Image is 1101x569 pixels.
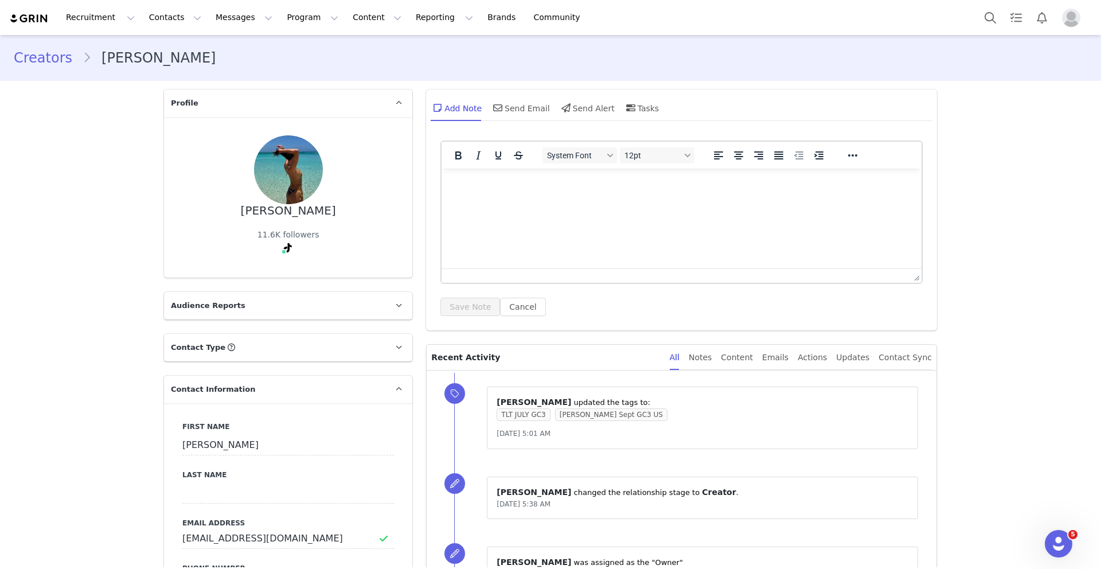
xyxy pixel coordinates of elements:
[500,298,545,316] button: Cancel
[721,345,753,371] div: Content
[809,147,829,163] button: Increase indent
[497,430,550,438] span: [DATE] 5:01 AM
[729,147,748,163] button: Align center
[497,500,550,508] span: [DATE] 5:38 AM
[171,98,198,109] span: Profile
[440,298,500,316] button: Save Note
[555,408,667,421] span: [PERSON_NAME] Sept GC3 US
[624,94,659,122] div: Tasks
[497,556,908,568] p: ⁨ ⁩ was assigned as the "Owner"
[280,5,345,30] button: Program
[489,147,508,163] button: Underline
[491,94,550,122] div: Send Email
[209,5,279,30] button: Messages
[798,345,827,371] div: Actions
[497,408,550,421] span: TLT JULY GC3
[468,147,488,163] button: Italic
[171,300,245,311] span: Audience Reports
[769,147,788,163] button: Justify
[1004,5,1029,30] a: Tasks
[409,5,480,30] button: Reporting
[689,345,712,371] div: Notes
[431,94,482,122] div: Add Note
[59,5,142,30] button: Recruitment
[1068,530,1077,539] span: 5
[547,151,603,160] span: System Font
[182,470,394,480] label: Last Name
[789,147,809,163] button: Decrease indent
[142,5,208,30] button: Contacts
[481,5,526,30] a: Brands
[14,48,83,68] a: Creators
[257,229,319,241] div: 11.6K followers
[346,5,408,30] button: Content
[442,169,922,268] iframe: Rich Text Area
[1045,530,1072,558] iframe: Intercom live chat
[1029,5,1055,30] button: Notifications
[497,397,571,407] span: [PERSON_NAME]
[497,558,571,567] span: [PERSON_NAME]
[624,151,681,160] span: 12pt
[978,5,1003,30] button: Search
[670,345,680,371] div: All
[182,528,394,549] input: Email Address
[497,396,908,408] p: ⁨ ⁩ updated the tags to:
[620,147,694,163] button: Font sizes
[448,147,468,163] button: Bold
[254,135,323,204] img: 02d46c63-f08a-4f28-b16e-c490e27b61a8.jpg
[879,345,932,371] div: Contact Sync
[171,384,255,395] span: Contact Information
[1062,9,1080,27] img: placeholder-profile.jpg
[542,147,617,163] button: Fonts
[836,345,869,371] div: Updates
[497,486,908,498] p: ⁨ ⁩ changed the ⁨relationship⁩ stage to ⁨ ⁩.
[182,518,394,528] label: Email Address
[497,488,571,497] span: [PERSON_NAME]
[709,147,728,163] button: Align left
[171,342,225,353] span: Contact Type
[9,13,49,24] img: grin logo
[749,147,768,163] button: Align right
[509,147,528,163] button: Strikethrough
[527,5,592,30] a: Community
[702,488,736,497] span: Creator
[559,94,615,122] div: Send Alert
[182,422,394,432] label: First Name
[762,345,788,371] div: Emails
[1055,9,1092,27] button: Profile
[241,204,336,217] div: [PERSON_NAME]
[909,269,922,283] div: Press the Up and Down arrow keys to resize the editor.
[843,147,862,163] button: Reveal or hide additional toolbar items
[431,345,660,370] p: Recent Activity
